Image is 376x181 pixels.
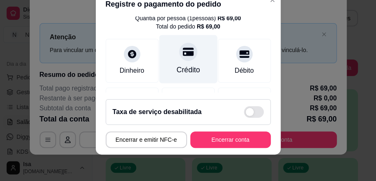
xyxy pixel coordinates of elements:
div: Dinheiro [120,66,144,76]
button: Encerrar e emitir NFC-e [106,131,187,148]
div: Débito [234,66,253,76]
div: Total do pedido [156,22,220,31]
button: Encerrar conta [190,131,271,148]
div: Crédito [176,64,200,75]
div: Quantia por pessoa ( 1 pessoas) [135,14,241,22]
h2: Taxa de serviço desabilitada [113,107,202,117]
div: R$ 69,00 [197,22,220,31]
div: R$ 69,00 [218,14,241,22]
